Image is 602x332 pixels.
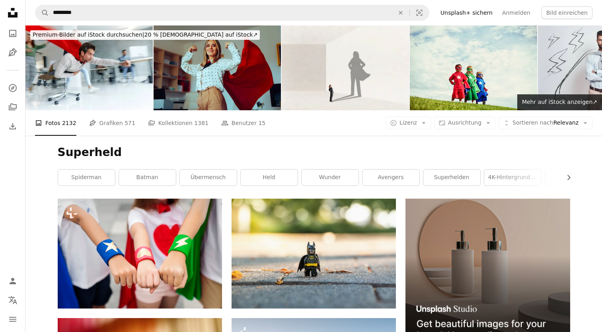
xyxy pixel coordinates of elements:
a: Grafiken 571 [89,110,135,136]
span: Lizenz [399,119,417,126]
form: Finden Sie Bildmaterial auf der ganzen Webseite [35,5,429,21]
span: 15 [258,119,265,127]
a: Übermensch [180,170,237,186]
a: Wunder [302,170,358,186]
button: Bild einreichen [542,6,592,19]
button: Menü [5,311,21,327]
img: Super Preschoolers [410,25,537,110]
a: Schwarz-gelbe LEGO Minifigur [232,250,396,257]
img: Ich bin der Superheld in diesem Büro! [25,25,153,110]
a: Kollektionen 1381 [148,110,208,136]
a: Benutzer 15 [221,110,265,136]
a: Premium-Bilder auf iStock durchsuchen|20 % [DEMOGRAPHIC_DATA] auf iStock↗ [25,25,265,45]
button: Sprache [5,292,21,308]
span: 20 % [DEMOGRAPHIC_DATA] auf iStock ↗ [33,31,257,38]
a: Anmelden / Registrieren [5,273,21,289]
img: Schatten der Frau, die Vertrauen anstrebt [282,25,409,110]
button: Sortieren nachRelevanz [499,117,592,129]
a: Held [241,170,298,186]
a: Unsplash+ sichern [436,6,497,19]
span: Mehr auf iStock anzeigen ↗ [522,99,597,105]
a: Kollektionen [5,99,21,115]
a: Avengers [362,170,419,186]
button: Liste nach rechts verschieben [561,170,570,186]
a: Fotos [5,25,21,41]
a: Spiderman [58,170,115,186]
span: 571 [125,119,135,127]
h1: Superheld [58,145,570,160]
button: Lizenz [386,117,431,129]
a: Superhelden [423,170,480,186]
span: Relevanz [512,119,579,127]
a: Bisherige Downloads [5,118,21,134]
a: Superhelden Kids Brother Friends Leistungsstarkes Konzept [58,250,222,257]
a: Batman [119,170,176,186]
button: Visuelle Suche [410,5,429,20]
a: 4K-Hintergrundbild [484,170,541,186]
button: Unsplash suchen [35,5,49,20]
span: 1381 [194,119,208,127]
img: Schwarz-gelbe LEGO Minifigur [232,199,396,308]
span: Premium-Bilder auf iStock durchsuchen | [33,31,144,38]
a: Mehr auf iStock anzeigen↗ [517,94,602,110]
a: Anmelden [497,6,535,19]
span: Sortieren nach [512,119,553,126]
a: Grafiken [5,45,21,61]
a: Entdecken [5,80,21,96]
span: Ausrichtung [448,119,481,126]
img: Starker Superhelden-Manager, der sich mächtig und unbesiegbar fühlt [154,25,281,110]
a: Comic [545,170,602,186]
button: Ausrichtung [434,117,495,129]
img: Superhelden Kids Brother Friends Leistungsstarkes Konzept [58,199,222,309]
button: Löschen [392,5,409,20]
